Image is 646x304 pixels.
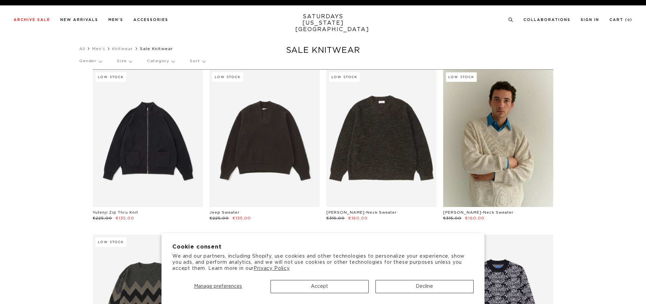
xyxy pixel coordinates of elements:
[465,216,484,220] span: €160,00
[93,216,112,220] span: €225,00
[140,47,173,51] span: Sale Knitwear
[295,14,351,33] a: SATURDAYS[US_STATE][GEOGRAPHIC_DATA]
[116,216,134,220] span: €135,00
[326,216,345,220] span: €315,00
[212,72,243,82] div: Low Stock
[581,18,599,22] a: Sign In
[172,253,474,272] p: We and our partners, including Shopify, use cookies and other technologies to personalize your ex...
[79,53,102,69] p: Gender
[375,280,474,293] button: Decline
[190,53,205,69] p: Sort
[326,211,397,214] a: [PERSON_NAME]-Neck Sweater
[271,280,369,293] button: Accept
[446,72,477,82] div: Low Stock
[348,216,368,220] span: €160,00
[210,216,229,220] span: €225,00
[523,18,570,22] a: Collaborations
[112,47,133,51] a: Knitwear
[194,284,242,289] span: Manage preferences
[147,53,174,69] p: Category
[95,72,126,82] div: Low Stock
[92,47,105,51] a: Men's
[60,18,98,22] a: New Arrivals
[627,19,630,22] small: 0
[172,280,264,293] button: Manage preferences
[609,18,632,22] a: Cart (0)
[210,211,240,214] a: Jeep Sweater
[443,211,514,214] a: [PERSON_NAME]-Neck Sweater
[93,211,138,214] a: Yutenji Zip Thru Knit
[95,237,126,247] div: Low Stock
[233,216,251,220] span: €135,00
[443,216,461,220] span: €315,00
[133,18,168,22] a: Accessories
[117,53,132,69] p: Size
[108,18,123,22] a: Men's
[79,47,85,51] a: All
[254,266,290,271] a: Privacy Policy
[329,72,360,82] div: Low Stock
[14,18,50,22] a: Archive Sale
[172,244,474,250] h2: Cookie consent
